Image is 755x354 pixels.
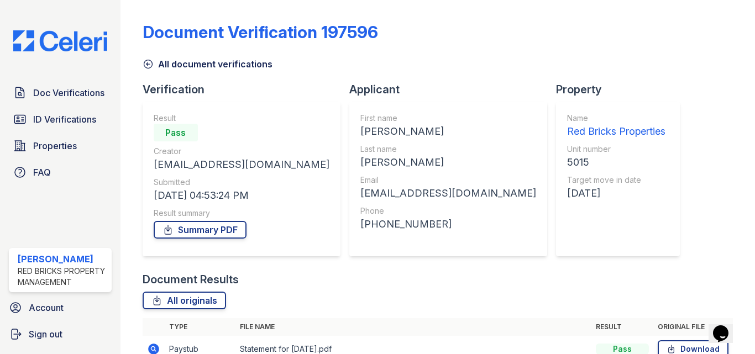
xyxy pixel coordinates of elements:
span: Properties [33,139,77,152]
div: Document Verification 197596 [143,22,378,42]
div: [PHONE_NUMBER] [360,216,536,232]
a: All originals [143,292,226,309]
th: File name [235,318,591,336]
div: [PERSON_NAME] [18,252,107,266]
div: [DATE] 04:53:24 PM [154,188,329,203]
div: 5015 [567,155,665,170]
div: Phone [360,205,536,216]
div: [PERSON_NAME] [360,155,536,170]
a: Summary PDF [154,221,247,239]
div: Applicant [349,82,556,97]
div: Unit number [567,144,665,155]
div: Red Bricks Properties [567,124,665,139]
div: First name [360,113,536,124]
div: Last name [360,144,536,155]
a: Account [4,297,116,319]
img: CE_Logo_Blue-a8612792a0a2168367f1c8372b55b34899dd931a85d93a1a3d3e32e68fde9ad4.png [4,30,116,51]
span: Sign out [29,327,62,341]
th: Type [165,318,235,336]
span: Account [29,301,64,314]
a: Name Red Bricks Properties [567,113,665,139]
div: Verification [143,82,349,97]
a: Properties [9,135,112,157]
div: Email [360,175,536,186]
div: Pass [154,124,198,141]
div: Name [567,113,665,124]
div: Red Bricks Property Management [18,266,107,288]
div: Creator [154,146,329,157]
a: FAQ [9,161,112,183]
div: [PERSON_NAME] [360,124,536,139]
span: FAQ [33,166,51,179]
div: Result summary [154,208,329,219]
div: Document Results [143,272,239,287]
a: Doc Verifications [9,82,112,104]
div: Result [154,113,329,124]
a: Sign out [4,323,116,345]
th: Original file [653,318,733,336]
iframe: chat widget [709,310,744,343]
div: [DATE] [567,186,665,201]
div: Property [556,82,689,97]
th: Result [591,318,653,336]
span: ID Verifications [33,113,96,126]
div: [EMAIL_ADDRESS][DOMAIN_NAME] [154,157,329,172]
a: ID Verifications [9,108,112,130]
a: All document verifications [143,57,272,71]
div: Target move in date [567,175,665,186]
div: Submitted [154,177,329,188]
div: [EMAIL_ADDRESS][DOMAIN_NAME] [360,186,536,201]
span: Doc Verifications [33,86,104,99]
